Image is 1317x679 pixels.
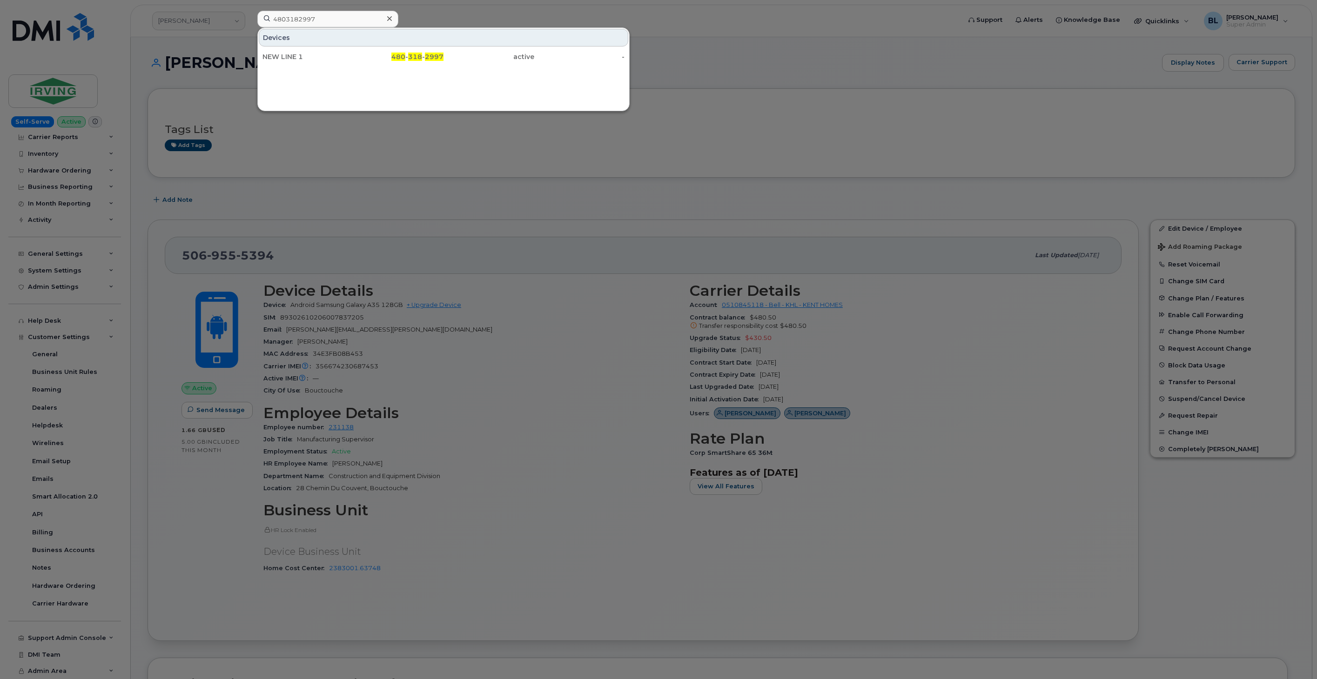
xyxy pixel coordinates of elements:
[391,53,405,61] span: 480
[353,52,444,61] div: - -
[259,48,628,65] a: NEW LINE 1480-318-2997active-
[259,29,628,47] div: Devices
[262,52,353,61] div: NEW LINE 1
[534,52,625,61] div: -
[425,53,443,61] span: 2997
[443,52,534,61] div: active
[408,53,422,61] span: 318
